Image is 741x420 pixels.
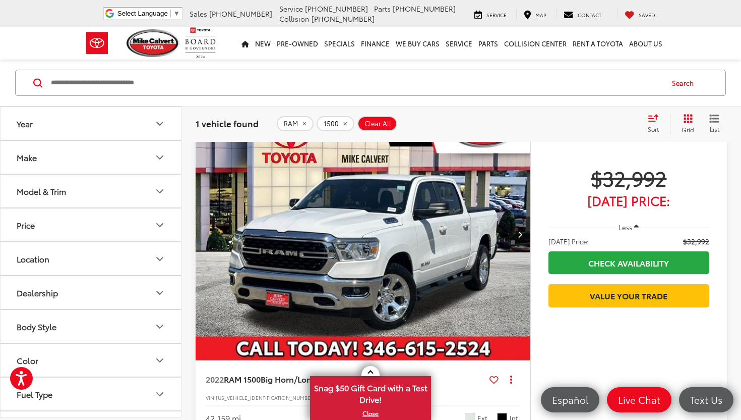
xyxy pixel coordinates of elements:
[261,373,333,385] span: Big Horn/Lone Star
[154,253,166,265] div: Location
[206,394,216,401] span: VIN:
[170,10,171,17] span: ​
[17,355,38,365] div: Color
[195,109,531,360] a: 2022 RAM 1500 Big Horn/Lone Star2022 RAM 1500 Big Horn/Lone Star2022 RAM 1500 Big Horn/Lone Star2...
[117,10,180,17] a: Select Language​
[1,242,182,275] button: LocationLocation
[17,254,49,264] div: Location
[702,114,727,134] button: List View
[279,4,303,14] span: Service
[607,387,671,412] a: Live Chat
[541,387,599,412] a: Español
[117,10,168,17] span: Select Language
[127,29,180,57] img: Mike Calvert Toyota
[154,151,166,164] div: Make
[154,219,166,231] div: Price
[277,116,314,131] button: remove RAM
[467,9,514,19] a: Service
[619,223,632,232] span: Less
[78,27,116,60] img: Toyota
[516,9,554,19] a: Map
[578,11,601,19] span: Contact
[443,27,475,60] a: Service
[311,377,430,408] span: Snag $50 Gift Card with a Test Drive!
[662,70,708,95] button: Search
[626,27,665,60] a: About Us
[393,4,456,14] span: [PHONE_NUMBER]
[613,393,665,406] span: Live Chat
[393,27,443,60] a: WE BUY CARS
[17,152,37,162] div: Make
[1,208,182,241] button: PricePrice
[190,9,207,19] span: Sales
[1,141,182,174] button: MakeMake
[17,389,52,399] div: Fuel Type
[317,116,354,131] button: remove 1500
[154,185,166,197] div: Model & Trim
[1,378,182,410] button: Fuel TypeFuel Type
[321,27,358,60] a: Specials
[206,374,485,385] a: 2022RAM 1500Big Horn/Lone Star
[279,14,310,24] span: Collision
[358,27,393,60] a: Finance
[547,393,593,406] span: Español
[209,9,272,19] span: [PHONE_NUMBER]
[17,186,66,196] div: Model & Trim
[173,10,180,17] span: ▼
[648,125,659,133] span: Sort
[252,27,274,60] a: New
[17,220,35,230] div: Price
[17,119,33,128] div: Year
[709,125,719,133] span: List
[1,344,182,377] button: ColorColor
[570,27,626,60] a: Rent a Toyota
[17,288,58,297] div: Dealership
[357,116,397,131] button: Clear All
[614,218,644,236] button: Less
[1,107,182,140] button: YearYear
[324,120,339,128] span: 1500
[503,371,520,388] button: Actions
[643,114,670,134] button: Select sort value
[548,251,709,274] a: Check Availability
[305,4,368,14] span: [PHONE_NUMBER]
[639,11,655,19] span: Saved
[224,373,261,385] span: RAM 1500
[238,27,252,60] a: Home
[548,195,709,205] span: [DATE] Price:
[154,287,166,299] div: Dealership
[284,120,298,128] span: RAM
[548,284,709,307] a: Value Your Trade
[535,11,546,19] span: Map
[312,14,375,24] span: [PHONE_NUMBER]
[195,109,531,361] img: 2022 RAM 1500 Big Horn/Lone Star
[206,373,224,385] span: 2022
[486,11,507,19] span: Service
[682,125,694,134] span: Grid
[196,117,259,129] span: 1 vehicle found
[154,388,166,400] div: Fuel Type
[475,27,501,60] a: Parts
[556,9,609,19] a: Contact
[679,387,733,412] a: Text Us
[274,27,321,60] a: Pre-Owned
[216,394,316,401] span: [US_VEHICLE_IDENTIFICATION_NUMBER]
[154,118,166,130] div: Year
[683,236,709,246] span: $32,992
[1,310,182,343] button: Body StyleBody Style
[1,175,182,207] button: Model & TrimModel & Trim
[501,27,570,60] a: Collision Center
[685,393,727,406] span: Text Us
[548,165,709,190] span: $32,992
[364,120,391,128] span: Clear All
[154,354,166,366] div: Color
[50,71,662,95] input: Search by Make, Model, or Keyword
[510,217,530,252] button: Next image
[195,109,531,360] div: 2022 RAM 1500 Big Horn/Lone Star 0
[374,4,391,14] span: Parts
[154,321,166,333] div: Body Style
[548,236,589,246] span: [DATE] Price:
[670,114,702,134] button: Grid View
[1,276,182,309] button: DealershipDealership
